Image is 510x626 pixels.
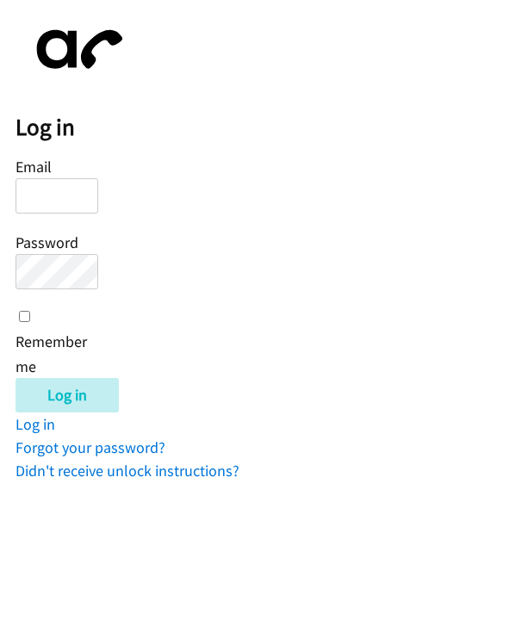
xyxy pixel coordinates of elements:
label: Password [16,232,78,252]
input: Log in [16,378,119,412]
a: Log in [16,414,55,434]
label: Remember me [16,332,87,376]
a: Didn't receive unlock instructions? [16,461,239,480]
label: Email [16,157,52,177]
a: Forgot your password? [16,437,165,457]
img: aphone-8a226864a2ddd6a5e75d1ebefc011f4aa8f32683c2d82f3fb0802fe031f96514.svg [16,15,136,84]
h2: Log in [16,113,510,142]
